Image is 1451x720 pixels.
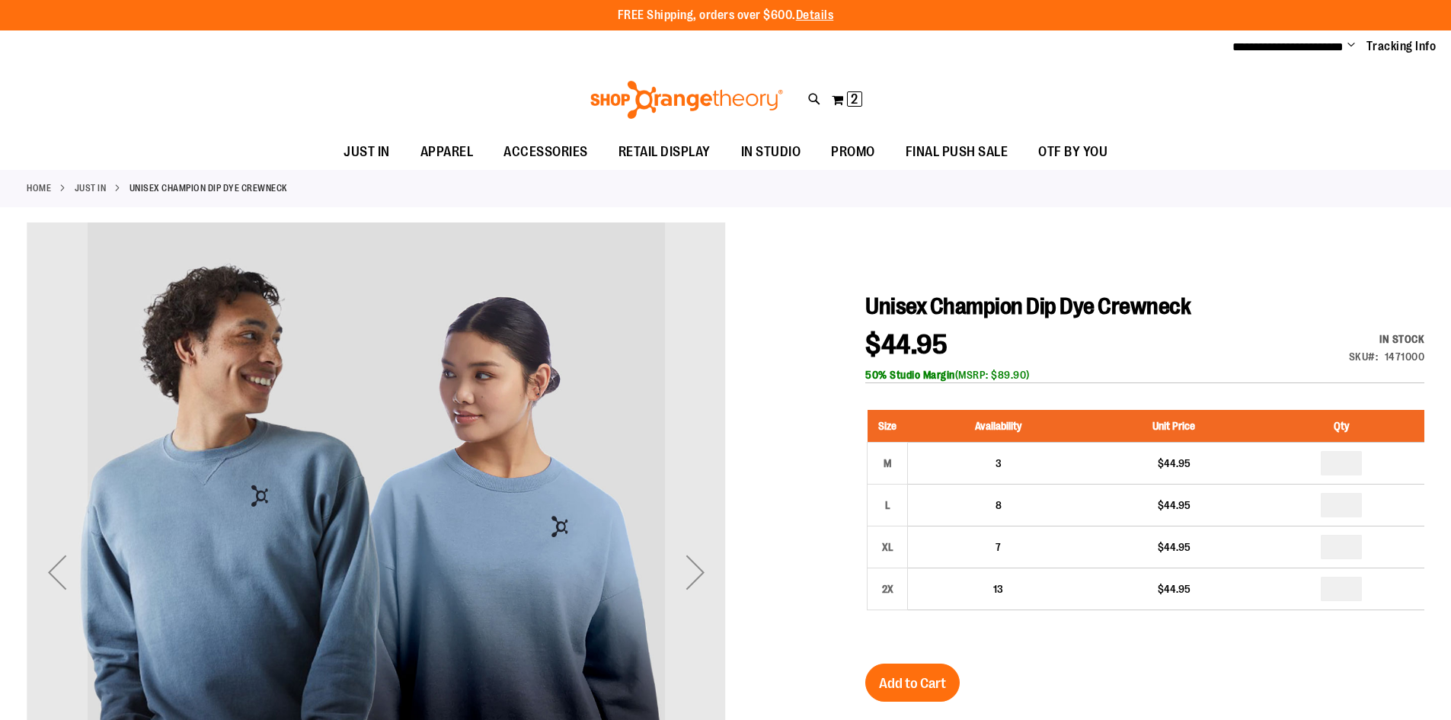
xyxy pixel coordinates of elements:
button: Add to Cart [865,664,960,702]
a: IN STUDIO [726,135,817,170]
a: Tracking Info [1366,38,1437,55]
span: Add to Cart [879,675,946,692]
span: ACCESSORIES [503,135,588,169]
div: 1471000 [1385,349,1425,364]
span: 8 [996,499,1002,511]
span: FINAL PUSH SALE [906,135,1008,169]
strong: SKU [1349,350,1379,363]
a: JUST IN [75,181,107,195]
span: OTF BY YOU [1038,135,1107,169]
div: $44.95 [1096,498,1251,513]
span: 3 [996,457,1002,469]
th: Unit Price [1088,410,1258,443]
a: OTF BY YOU [1023,135,1123,170]
img: Shop Orangetheory [588,81,785,119]
div: Availability [1349,331,1425,347]
button: Account menu [1347,39,1355,54]
span: APPAREL [420,135,474,169]
a: JUST IN [328,135,405,169]
th: Qty [1259,410,1424,443]
div: XL [876,536,899,558]
a: Details [796,8,834,22]
strong: Unisex Champion Dip Dye Crewneck [129,181,287,195]
span: 2 [851,91,858,107]
span: Unisex Champion Dip Dye Crewneck [865,293,1191,319]
th: Availability [908,410,1089,443]
div: (MSRP: $89.90) [865,367,1424,382]
span: $44.95 [865,329,948,360]
b: 50% Studio Margin [865,369,955,381]
a: PROMO [816,135,890,170]
span: 13 [993,583,1003,595]
a: Home [27,181,51,195]
a: ACCESSORIES [488,135,603,170]
a: RETAIL DISPLAY [603,135,726,170]
a: APPAREL [405,135,489,170]
span: IN STUDIO [741,135,801,169]
span: PROMO [831,135,875,169]
th: Size [868,410,908,443]
p: FREE Shipping, orders over $600. [618,7,834,24]
div: 2X [876,578,899,600]
span: 7 [996,541,1001,553]
span: RETAIL DISPLAY [618,135,711,169]
div: M [876,452,899,475]
a: FINAL PUSH SALE [890,135,1024,170]
div: In stock [1349,331,1425,347]
div: L [876,494,899,517]
div: $44.95 [1096,456,1251,471]
span: JUST IN [344,135,390,169]
div: $44.95 [1096,581,1251,597]
div: $44.95 [1096,539,1251,555]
